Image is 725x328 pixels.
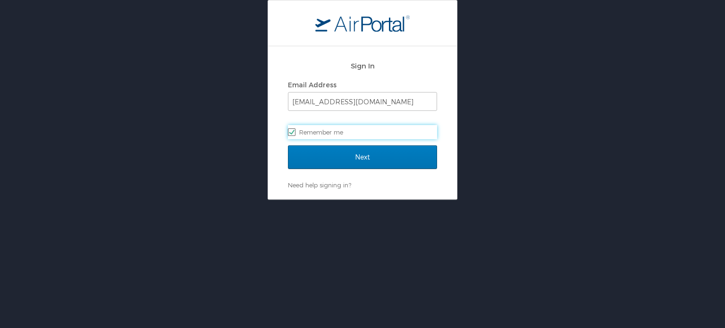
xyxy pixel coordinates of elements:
[315,15,410,32] img: logo
[288,60,437,71] h2: Sign In
[288,181,351,189] a: Need help signing in?
[288,145,437,169] input: Next
[288,81,337,89] label: Email Address
[288,125,437,139] label: Remember me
